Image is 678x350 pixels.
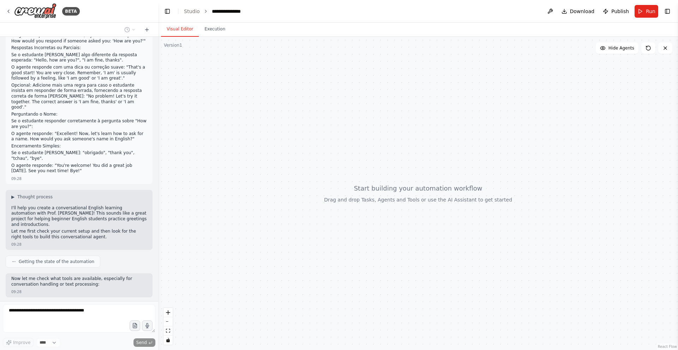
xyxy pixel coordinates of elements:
[19,259,94,264] span: Getting the state of the automation
[646,8,655,15] span: Run
[17,194,53,200] span: Thought process
[162,6,172,16] button: Hide left sidebar
[164,42,182,48] div: Version 1
[130,320,140,331] button: Upload files
[11,163,147,174] p: O agente responde: "You're welcome! You did a great job [DATE]. See you next time! Bye!"
[11,52,147,63] p: Se o estudante [PERSON_NAME] algo diferente da resposta esperada: "Hello, how are you?", "I am fi...
[163,336,173,345] button: toggle interactivity
[11,229,147,240] p: Let me first check your current setup and then look for the right tools to build this conversatio...
[11,118,147,129] p: Se o estudante responder corretamente à pergunta sobre "How are you?":
[163,308,173,317] button: zoom in
[199,22,231,37] button: Execution
[133,338,155,347] button: Send
[11,289,22,294] div: 09:28
[658,345,677,349] a: React Flow attribution
[559,5,597,18] button: Download
[11,276,147,287] p: Now let me check what tools are available, especially for conversation handling or text processing:
[163,326,173,336] button: fit view
[136,340,147,345] span: Send
[611,8,629,15] span: Publish
[11,205,147,227] p: I'll help you create a conversational English learning automation with Prof. [PERSON_NAME]! This ...
[14,3,56,19] img: Logo
[11,83,147,110] p: Opcional: Adicione mais uma regra para caso o estudante insista em responder de forma errada, for...
[570,8,595,15] span: Download
[608,45,634,51] span: Hide Agents
[184,8,248,15] nav: breadcrumb
[163,308,173,345] div: React Flow controls
[161,22,199,37] button: Visual Editor
[11,194,53,200] button: ▶Thought process
[3,338,34,347] button: Improve
[62,7,80,16] div: BETA
[163,317,173,326] button: zoom out
[142,320,153,331] button: Click to speak your automation idea
[184,8,200,14] a: Studio
[11,45,147,51] p: Respostas Incorretas ou Parciais:
[11,112,147,117] p: Perguntando o Nome:
[635,5,658,18] button: Run
[11,65,147,81] p: O agente responde com uma dica ou correção suave: "That's a good start! You are very close. Remem...
[11,242,22,247] div: 09:28
[596,42,638,54] button: Hide Agents
[11,176,22,181] div: 09:28
[11,150,147,161] p: Se o estudante [PERSON_NAME]: "obrigado", "thank you", "tchau", "bye".
[11,144,147,149] p: Encerramento Simples:
[121,25,138,34] button: Switch to previous chat
[141,25,153,34] button: Start a new chat
[11,33,147,44] p: O agente responde: "Perfect! Now, try to answer that question. How would you respond if someone a...
[13,340,30,345] span: Improve
[600,5,632,18] button: Publish
[11,131,147,142] p: O agente responde: "Excellent! Now, let's learn how to ask for a name. How would you ask someone'...
[11,194,14,200] span: ▶
[662,6,672,16] button: Show right sidebar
